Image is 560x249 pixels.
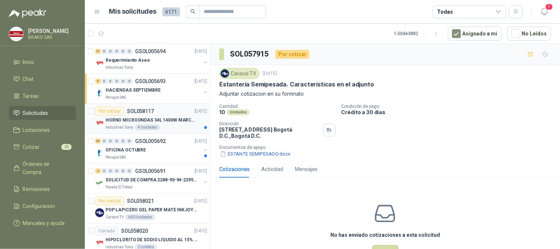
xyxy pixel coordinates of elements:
[9,72,76,86] a: Chat
[95,89,104,98] img: Company Logo
[95,178,104,187] img: Company Logo
[219,104,336,109] p: Cantidad
[195,198,207,205] p: [DATE]
[108,168,113,174] div: 0
[219,145,557,150] p: Documentos de apoyo
[23,109,48,117] span: Solicitudes
[95,226,118,235] div: Cerrado
[28,28,74,34] p: [PERSON_NAME]
[219,109,225,115] p: 10
[219,121,320,126] p: Dirección
[95,168,101,174] div: 2
[106,154,126,160] p: Perugia SAS
[135,139,166,144] p: GSOL005692
[106,184,133,190] p: Panela El Trébol
[23,219,65,227] span: Manuales y ayuda
[9,182,76,196] a: Remisiones
[9,55,76,69] a: Inicio
[341,109,557,115] p: Crédito a 30 días
[135,49,166,54] p: GSOL005694
[95,47,209,71] a: 27 0 0 0 0 0 GSOL005694[DATE] Company LogoRequerimiento AseoIndustrias Tomy
[9,199,76,213] a: Configuración
[114,139,120,144] div: 0
[135,168,166,174] p: GSOL005691
[106,87,161,94] p: HACIENDAS SEPTIEMBRE
[219,90,551,98] p: Adjuntar cotizacion en su formnato
[108,139,113,144] div: 0
[219,81,374,88] p: Estantería Semipesada. Características en el adjunto
[120,139,126,144] div: 0
[106,214,124,220] p: Caracol TV
[219,165,250,173] div: Cotizaciones
[195,168,207,175] p: [DATE]
[9,140,76,154] a: Cotizar22
[437,8,453,16] div: Todas
[106,117,197,124] p: HORNO MICROONDAS 34L 1400W MARCA TORNADO.
[9,123,76,137] a: Licitaciones
[106,177,197,184] p: SOLICITUD DE COMPRA 2288-90-94-2295-96-2301-02-04
[106,236,197,243] p: HIPOCLORITO DE SODIO LÍQUIDO AL 15% CONT NETO 20L
[23,160,69,176] span: Órdenes de Compra
[95,149,104,157] img: Company Logo
[23,126,50,134] span: Licitaciones
[227,109,250,115] div: Unidades
[95,49,101,54] div: 27
[125,214,155,220] div: 600 Unidades
[127,139,132,144] div: 0
[9,216,76,230] a: Manuales y ayuda
[127,79,132,84] div: 0
[106,65,133,71] p: Industrias Tomy
[219,126,320,139] p: [STREET_ADDRESS] Bogotá D.C. , Bogotá D.C.
[95,238,104,247] img: Company Logo
[341,104,557,109] p: Condición de pago
[95,137,209,160] a: 30 0 0 0 0 0 GSOL005692[DATE] Company LogoOFICINA OCTUBREPerugia SAS
[121,228,148,233] p: SOL058020
[221,69,229,78] img: Company Logo
[448,27,502,41] button: Asignado a mi
[230,48,269,60] h3: SOL057915
[219,68,260,79] div: Caracol TV
[120,168,126,174] div: 0
[109,6,157,17] h1: Mis solicitudes
[95,139,101,144] div: 30
[262,70,277,77] p: [DATE]
[127,168,132,174] div: 0
[195,78,207,85] p: [DATE]
[95,197,124,205] div: Por cotizar
[95,208,104,217] img: Company Logo
[23,185,50,193] span: Remisiones
[261,165,283,173] div: Actividad
[95,79,101,84] div: 9
[23,202,55,210] span: Configuración
[95,119,104,127] img: Company Logo
[85,194,210,224] a: Por cotizarSOL058021[DATE] Company LogoPOP LAPICERO GEL PAPER MATE INKJOY 0.7 (Revisar el adjunto...
[120,79,126,84] div: 0
[120,49,126,54] div: 0
[28,35,74,40] p: BRAKO SAS
[106,124,133,130] p: Industrias Tomy
[61,144,72,150] span: 22
[195,48,207,55] p: [DATE]
[195,108,207,115] p: [DATE]
[95,59,104,68] img: Company Logo
[85,104,210,134] a: Por cotizarSOL058117[DATE] Company LogoHORNO MICROONDAS 34L 1400W MARCA TORNADO.Industrias Tomy4 ...
[102,168,107,174] div: 0
[114,79,120,84] div: 0
[195,228,207,235] p: [DATE]
[23,143,40,151] span: Cotizar
[127,109,154,114] p: SOL058117
[295,165,317,173] div: Mensajes
[114,168,120,174] div: 0
[195,138,207,145] p: [DATE]
[102,49,107,54] div: 0
[9,89,76,103] a: Tareas
[114,49,120,54] div: 0
[135,79,166,84] p: GSOL005693
[23,75,34,83] span: Chat
[102,79,107,84] div: 0
[95,167,209,190] a: 2 0 0 0 0 0 GSOL005691[DATE] Company LogoSOLICITUD DE COMPRA 2288-90-94-2295-96-2301-02-04Panela ...
[102,139,107,144] div: 0
[162,7,180,16] span: 6171
[135,124,160,130] div: 4 Unidades
[545,3,553,10] span: 1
